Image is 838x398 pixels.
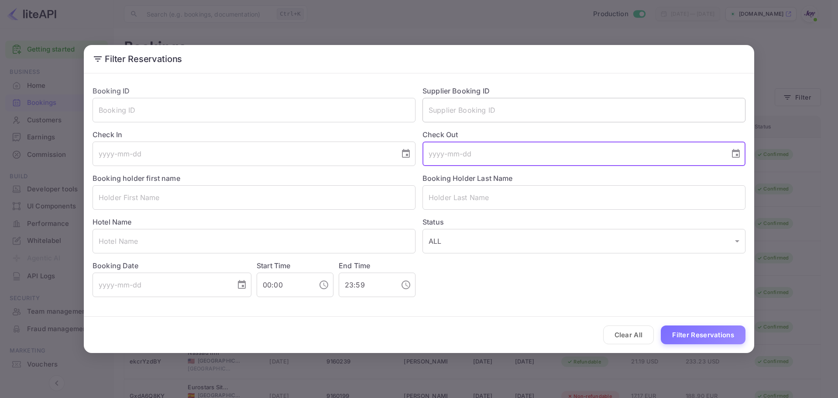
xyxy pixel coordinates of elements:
[93,260,251,271] label: Booking Date
[661,325,745,344] button: Filter Reservations
[422,217,745,227] label: Status
[422,174,513,183] label: Booking Holder Last Name
[422,185,745,210] input: Holder Last Name
[727,145,745,163] button: Choose date
[422,229,745,253] div: ALL
[315,276,333,294] button: Choose time, selected time is 12:00 AM
[233,276,251,294] button: Choose date
[397,145,415,163] button: Choose date
[257,261,291,270] label: Start Time
[84,45,754,73] h2: Filter Reservations
[257,273,312,297] input: hh:mm
[93,273,230,297] input: yyyy-mm-dd
[603,325,654,344] button: Clear All
[93,185,416,210] input: Holder First Name
[422,142,724,166] input: yyyy-mm-dd
[93,218,132,226] label: Hotel Name
[339,273,394,297] input: hh:mm
[93,87,130,95] label: Booking ID
[93,229,416,253] input: Hotel Name
[422,98,745,122] input: Supplier Booking ID
[93,129,416,140] label: Check In
[422,129,745,140] label: Check Out
[422,87,490,95] label: Supplier Booking ID
[339,261,370,270] label: End Time
[93,174,180,183] label: Booking holder first name
[397,276,415,294] button: Choose time, selected time is 11:59 PM
[93,142,394,166] input: yyyy-mm-dd
[93,98,416,122] input: Booking ID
